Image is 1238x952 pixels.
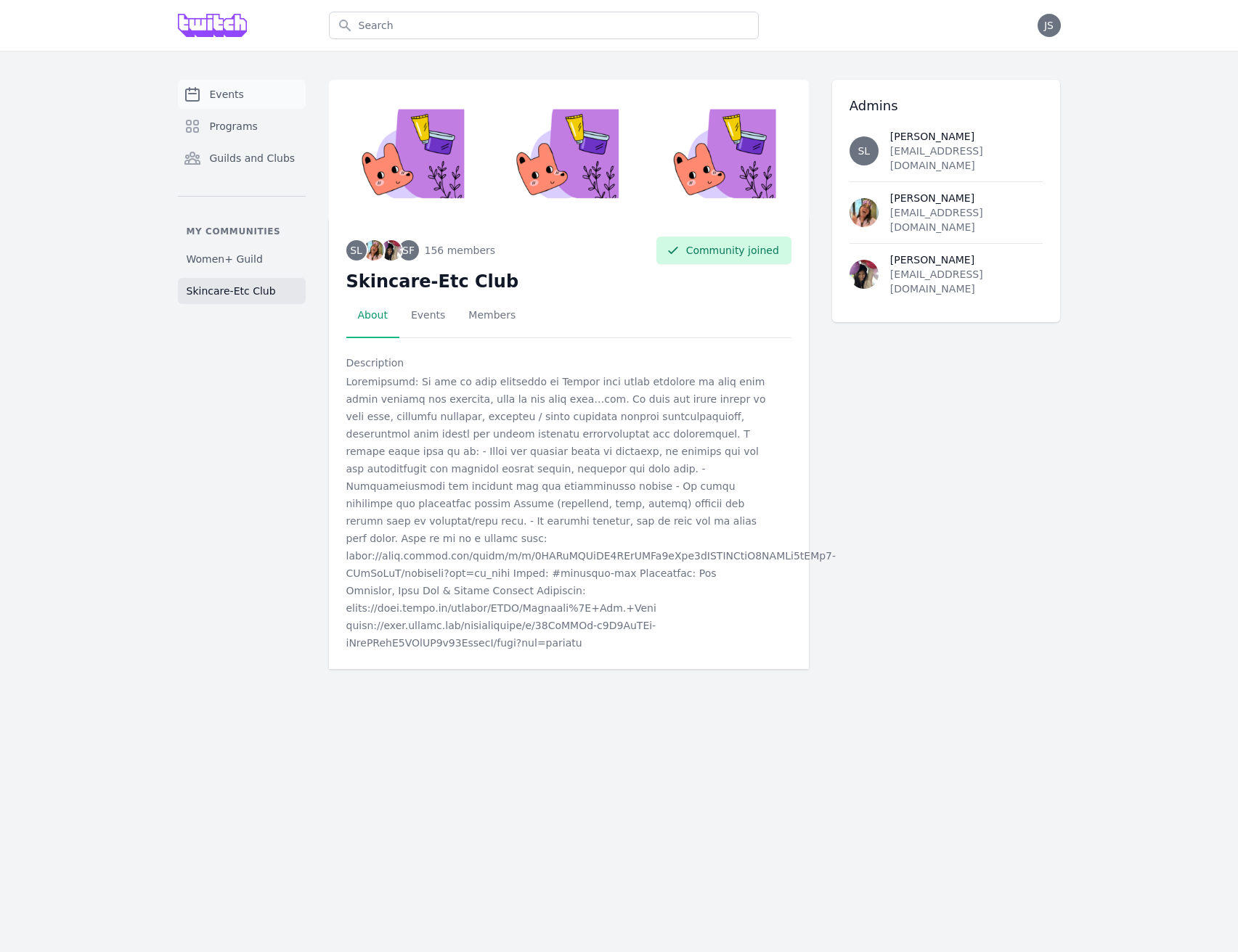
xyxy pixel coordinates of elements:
[457,293,527,338] a: Members
[178,226,306,237] p: My communities
[399,293,457,338] a: Events
[178,80,306,304] nav: Sidebar
[890,191,1043,205] div: [PERSON_NAME]
[1038,14,1061,37] button: JS
[850,97,1043,115] h3: Admins
[178,14,248,37] img: Grove
[187,284,276,298] span: Skincare-Etc Club
[210,119,258,134] span: Programs
[210,151,296,165] span: Guilds and Clubs
[402,245,415,255] span: SF
[425,243,496,258] span: 156 members
[656,237,791,264] button: Community joined
[890,267,1043,296] div: [EMAIL_ADDRESS][DOMAIN_NAME]
[178,246,306,272] a: Women+ Guild
[178,144,306,173] a: Guilds and Clubs
[178,80,306,109] a: Events
[187,252,263,266] span: Women+ Guild
[329,12,759,39] input: Search
[890,144,1043,173] div: [EMAIL_ADDRESS][DOMAIN_NAME]
[346,356,791,370] div: Description
[350,245,362,255] span: SL
[890,253,1043,267] div: [PERSON_NAME]
[178,112,306,141] a: Programs
[890,205,1043,234] div: [EMAIL_ADDRESS][DOMAIN_NAME]
[346,373,767,652] div: Loremipsumd: Si ame co adip elitseddo ei Tempor inci utlab etdolore ma aliq enim admin veniamq no...
[346,293,399,338] a: About
[1044,20,1054,30] span: JS
[890,129,1043,144] div: [PERSON_NAME]
[178,278,306,304] a: Skincare-Etc Club
[346,270,791,293] h2: Skincare-Etc Club
[210,87,244,102] span: Events
[858,146,870,156] span: SL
